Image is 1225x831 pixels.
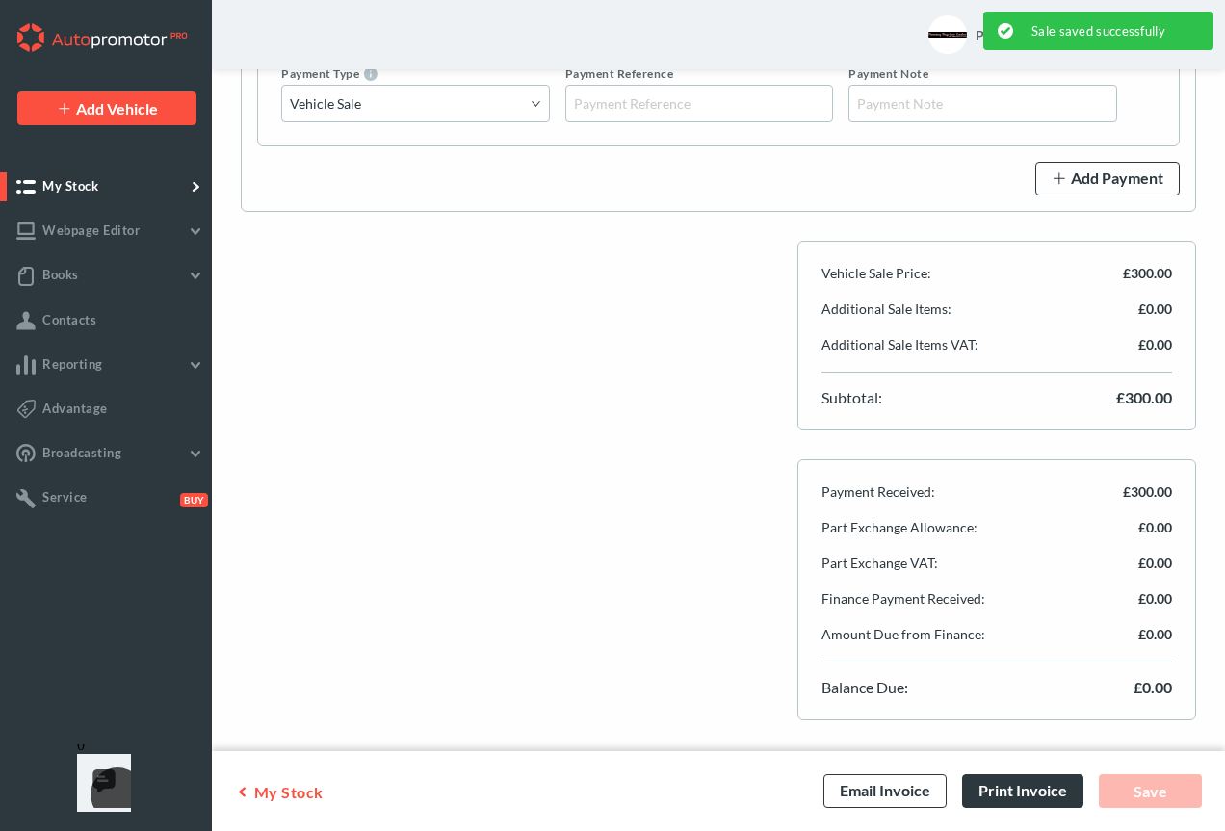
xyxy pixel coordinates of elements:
a: My Stock [235,783,324,803]
label: Payment Note [848,66,1117,81]
button: Vehicle Sale [281,85,550,122]
span: £ [1123,483,1131,500]
span: My Stock [42,178,98,194]
span: Broadcasting [42,445,121,460]
span: 0.00 [1146,590,1172,607]
span: £ [1123,265,1131,281]
button: Buy [176,491,204,506]
span: Vehicle Sale [290,95,361,112]
span: Advantage [42,401,108,416]
span: £ [1134,678,1142,696]
span: 300.00 [1125,388,1172,406]
span: Part Exchange Allowance: [821,519,977,535]
span: Buy [180,493,208,507]
span: £ [1138,555,1146,571]
span: 0.00 [1142,678,1172,696]
span: Additional Sale Items: [821,300,951,317]
a: Pevensey Bay Car Centre Limited [975,15,1196,54]
label: Payment Reference [565,66,834,81]
span: Finance Payment Received: [821,590,985,607]
span: Reporting [42,356,103,372]
span: £ [1138,336,1146,352]
div: Sale saved successfully [1031,23,1165,39]
span: Amount Due from Finance: [821,626,985,642]
span: Payment Type [281,66,359,81]
div: Email Invoice [823,774,947,808]
span: 0.00 [1146,626,1172,642]
span: 0.00 [1146,336,1172,352]
div: Print Invoice [962,774,1083,808]
span: Add Vehicle [76,99,158,117]
span: Part Exchange VAT: [821,555,938,571]
span: 0.00 [1146,519,1172,535]
span: Contacts [42,312,96,327]
span: Service [42,489,88,505]
span: £ [1138,590,1146,607]
span: Add Payment [1071,170,1163,187]
span: £ [1116,388,1125,406]
span: Subtotal: [821,388,882,406]
a: Add Vehicle [17,91,196,125]
span: Webpage Editor [42,222,140,238]
span: Balance Due: [821,678,908,696]
span: 300.00 [1131,265,1172,281]
span: £ [1138,519,1146,535]
span: Vehicle Sale Price: [821,265,931,281]
span: 0.00 [1146,300,1172,317]
input: Payment Note [848,85,1117,122]
span: Payment Received: [821,483,935,500]
span: Books [42,267,79,282]
iframe: Front Chat [66,744,149,827]
span: £ [1138,626,1146,642]
span: Additional Sale Items VAT: [821,336,978,352]
span: £ [1138,300,1146,317]
span: 0.00 [1146,555,1172,571]
span: 300.00 [1131,483,1172,500]
input: Payment Reference [565,85,834,122]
